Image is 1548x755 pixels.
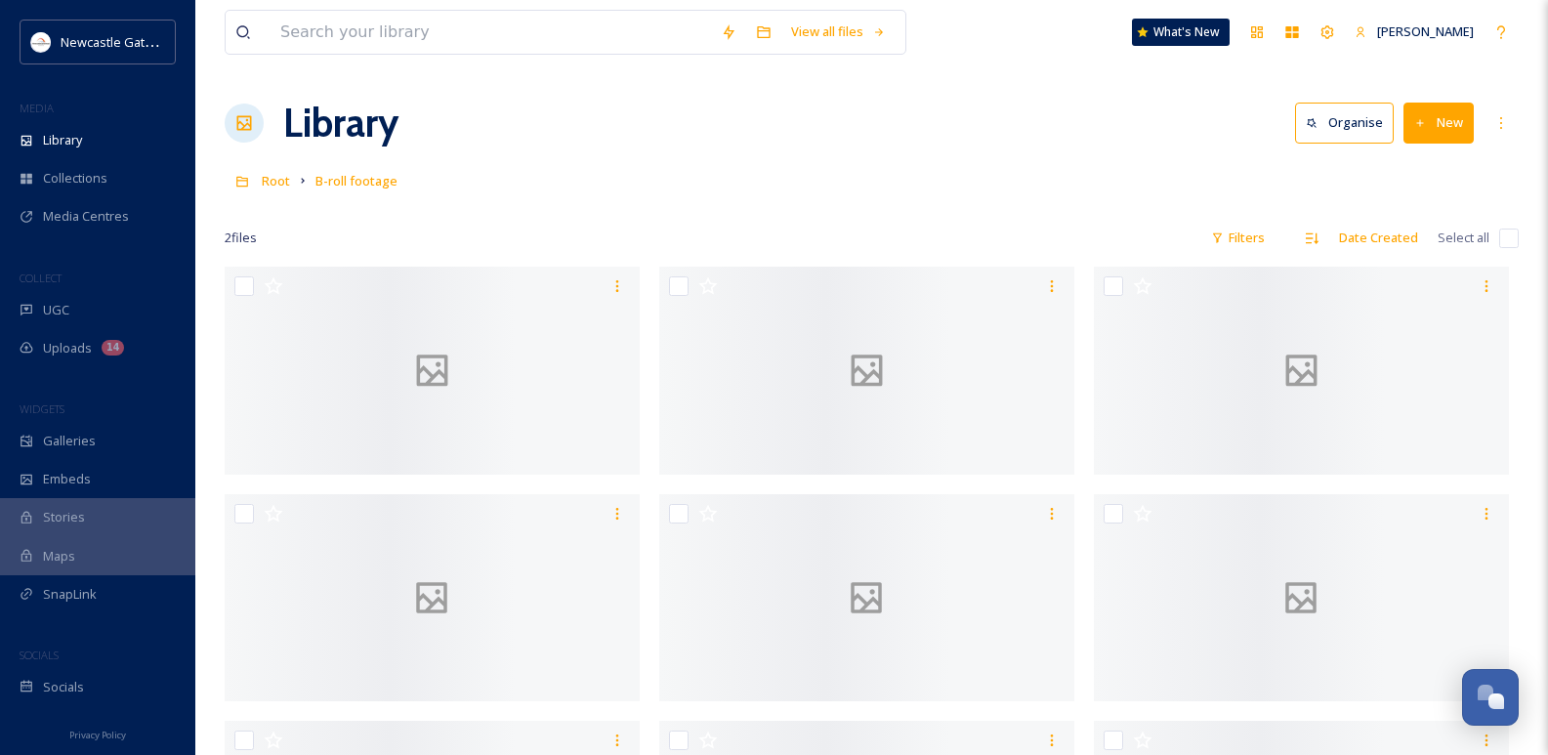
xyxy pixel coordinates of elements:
[225,229,257,247] span: 2 file s
[781,13,896,51] a: View all files
[271,11,711,54] input: Search your library
[262,169,290,192] a: Root
[1345,13,1484,51] a: [PERSON_NAME]
[43,339,92,357] span: Uploads
[1132,19,1230,46] a: What's New
[1377,22,1474,40] span: [PERSON_NAME]
[315,172,397,189] span: B-roll footage
[69,729,126,741] span: Privacy Policy
[31,32,51,52] img: DqD9wEUd_400x400.jpg
[43,508,85,526] span: Stories
[102,340,124,356] div: 14
[20,271,62,285] span: COLLECT
[69,722,126,745] a: Privacy Policy
[1329,219,1428,257] div: Date Created
[1295,103,1394,143] button: Organise
[43,470,91,488] span: Embeds
[1438,229,1489,247] span: Select all
[43,131,82,149] span: Library
[20,648,59,662] span: SOCIALS
[20,101,54,115] span: MEDIA
[20,401,64,416] span: WIDGETS
[43,432,96,450] span: Galleries
[262,172,290,189] span: Root
[43,301,69,319] span: UGC
[43,207,129,226] span: Media Centres
[315,169,397,192] a: B-roll footage
[283,94,398,152] a: Library
[43,547,75,566] span: Maps
[1201,219,1275,257] div: Filters
[61,32,240,51] span: Newcastle Gateshead Initiative
[1462,669,1519,726] button: Open Chat
[43,678,84,696] span: Socials
[43,585,97,604] span: SnapLink
[43,169,107,188] span: Collections
[1403,103,1474,143] button: New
